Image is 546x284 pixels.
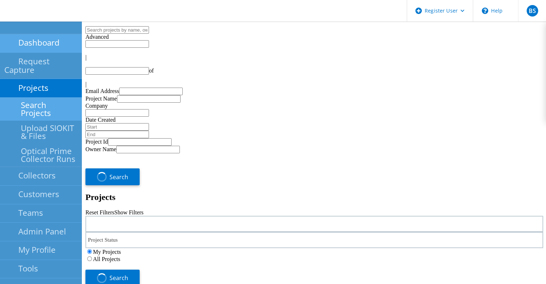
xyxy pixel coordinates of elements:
label: Project Id [85,139,108,145]
a: Reset Filters [85,209,114,215]
input: End [85,131,149,138]
input: Search projects by name, owner, ID, company, etc [85,26,149,34]
svg: \n [482,8,488,14]
span: BS [528,8,536,14]
label: Project Name [85,96,117,102]
div: Project Status [85,232,543,248]
b: Projects [85,192,116,202]
div: | [85,54,543,61]
label: Company [85,103,108,109]
a: Live Optics Dashboard [7,14,84,20]
input: Start [85,123,149,131]
label: Email Address [85,88,119,94]
div: | [85,81,543,88]
label: Date Created [85,117,116,123]
a: Show Filters [114,209,143,215]
label: Owner Name [85,146,116,152]
span: of [149,67,154,74]
button: Search [85,168,140,185]
label: My Projects [93,249,121,255]
span: Search [109,173,128,181]
label: All Projects [93,256,120,262]
span: Search [109,274,128,282]
span: Advanced [85,34,109,40]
